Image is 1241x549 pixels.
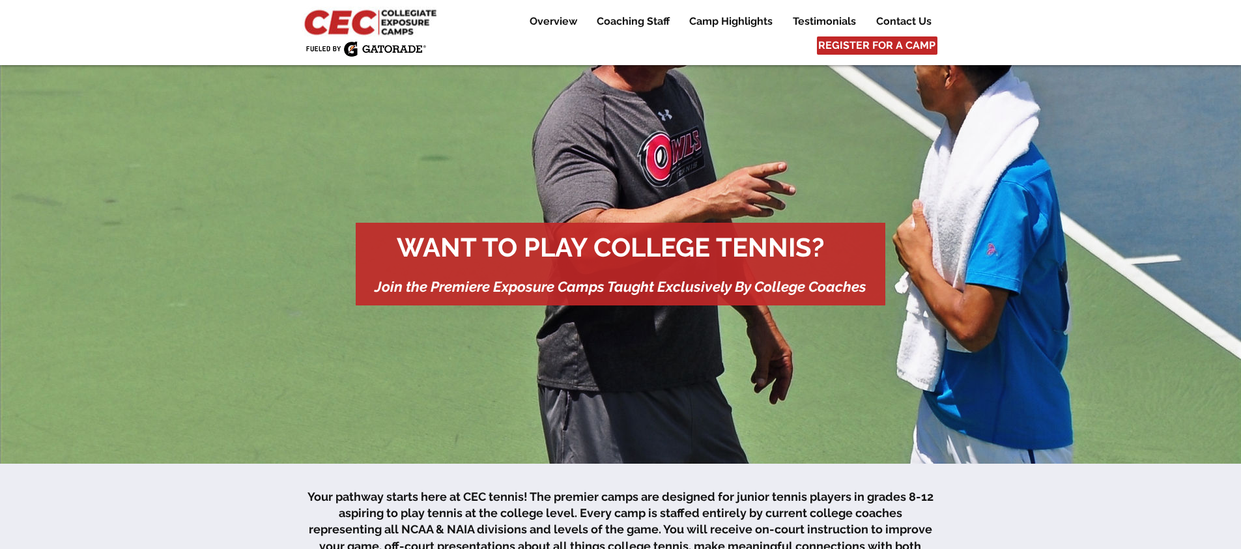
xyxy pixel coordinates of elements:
img: CEC Logo Primary_edited.jpg [302,7,442,36]
p: Testimonials [786,14,863,29]
p: Overview [523,14,584,29]
a: Overview [520,14,586,29]
a: Coaching Staff [587,14,679,29]
p: Coaching Staff [590,14,676,29]
img: Fueled by Gatorade.png [306,41,426,57]
a: Testimonials [783,14,866,29]
span: WANT TO PLAY COLLEGE TENNIS? [397,232,824,262]
a: Camp Highlights [679,14,782,29]
span: Join the Premiere Exposure Camps Taught Exclusively By College Coaches [375,278,866,295]
a: Contact Us [866,14,941,29]
p: Contact Us [870,14,938,29]
a: REGISTER FOR A CAMP [817,36,937,55]
nav: Site [510,14,941,29]
span: REGISTER FOR A CAMP [818,38,935,53]
p: Camp Highlights [683,14,779,29]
